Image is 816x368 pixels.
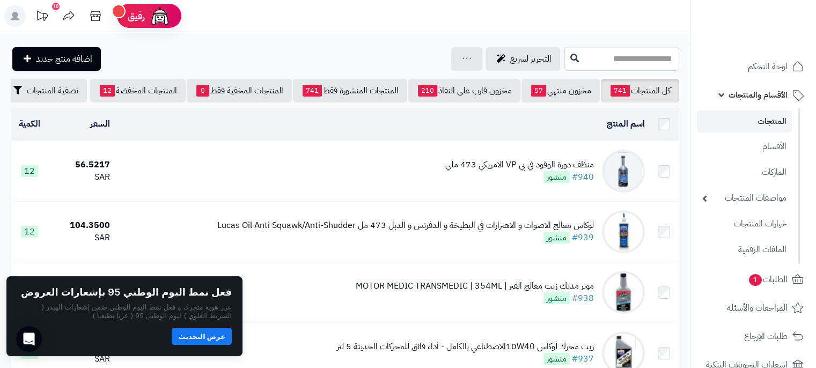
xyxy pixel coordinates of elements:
[128,10,145,23] span: رفيق
[744,329,788,344] span: طلبات الإرجاع
[572,292,594,305] a: #938
[27,84,78,97] span: تصفية المنتجات
[572,352,594,365] a: #937
[486,47,560,71] a: التحرير لسريع
[36,53,92,65] span: اضافة منتج جديد
[53,353,111,365] div: SAR
[12,47,101,71] a: اضافة منتج جديد
[187,79,292,102] a: المنتجات المخفية فقط0
[293,79,407,102] a: المنتجات المنشورة فقط741
[543,292,570,304] span: منشور
[749,274,762,286] span: 1
[543,171,570,183] span: منشور
[21,165,38,177] span: 12
[53,171,111,183] div: SAR
[697,295,810,321] a: المراجعات والأسئلة
[543,232,570,244] span: منشور
[748,59,788,74] span: لوحة التحكم
[748,272,788,287] span: الطلبات
[52,3,60,10] div: 10
[743,24,806,46] img: logo-2.png
[510,53,552,65] span: التحرير لسريع
[217,219,594,232] div: لوكاس معالج الاصوات و الاهتزازات في البطيخة و الدفرنس و الدبل 473 مل Lucas Oil Anti Squawk/Anti-S...
[445,159,594,171] div: منظف دورة الوقود في بي VP الامريكي 473 ملي
[697,161,792,184] a: الماركات
[21,287,232,298] h2: فعل نمط اليوم الوطني 95 بإشعارات العروض
[337,341,594,353] div: زيت محرك لوكاس 10W40الاصطناعي بالكامل - أداء فائق للمحركات الحديثة 5 لتر
[418,85,437,97] span: 210
[172,328,232,345] button: عرض التحديث
[21,347,38,359] span: 12
[611,85,630,97] span: 741
[697,267,810,292] a: الطلبات1
[53,159,111,171] div: 56.5217
[408,79,520,102] a: مخزون قارب على النفاذ210
[602,150,645,193] img: منظف دورة الوقود في بي VP الامريكي 473 ملي
[149,5,171,27] img: ai-face.png
[607,117,645,130] a: اسم المنتج
[727,300,788,315] span: المراجعات والأسئلة
[697,323,810,349] a: طلبات الإرجاع
[53,232,111,244] div: SAR
[16,326,42,352] div: Open Intercom Messenger
[521,79,600,102] a: مخزون منتهي57
[17,303,232,320] p: عزز هوية متجرك و فعل نمط اليوم الوطني ضمن إشعارات الهيدر ( الشريط العلوي ) ليوم الوطني 95 ( عزنا ...
[21,226,38,238] span: 12
[303,85,322,97] span: 741
[572,171,594,183] a: #940
[697,212,792,235] a: خيارات المنتجات
[53,219,111,232] div: 104.3500
[697,135,792,158] a: الأقسام
[602,271,645,314] img: موتر مديك زيت معالج القير | MOTOR MEDIC TRANSMEDIC | 354ML
[356,280,594,292] div: موتر مديك زيت معالج القير | MOTOR MEDIC TRANSMEDIC | 354ML
[697,187,792,210] a: مواصفات المنتجات
[196,85,209,97] span: 0
[729,87,788,102] span: الأقسام والمنتجات
[543,353,570,365] span: منشور
[2,79,87,102] button: تصفية المنتجات
[90,117,110,130] a: السعر
[28,5,55,30] a: تحديثات المنصة
[697,238,792,261] a: الملفات الرقمية
[572,231,594,244] a: #939
[697,54,810,79] a: لوحة التحكم
[531,85,546,97] span: 57
[19,117,40,130] a: الكمية
[100,85,115,97] span: 12
[602,210,645,253] img: لوكاس معالج الاصوات و الاهتزازات في البطيخة و الدفرنس و الدبل 473 مل Lucas Oil Anti Squawk/Anti-S...
[601,79,679,102] a: كل المنتجات741
[90,79,186,102] a: المنتجات المخفضة12
[697,111,792,133] a: المنتجات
